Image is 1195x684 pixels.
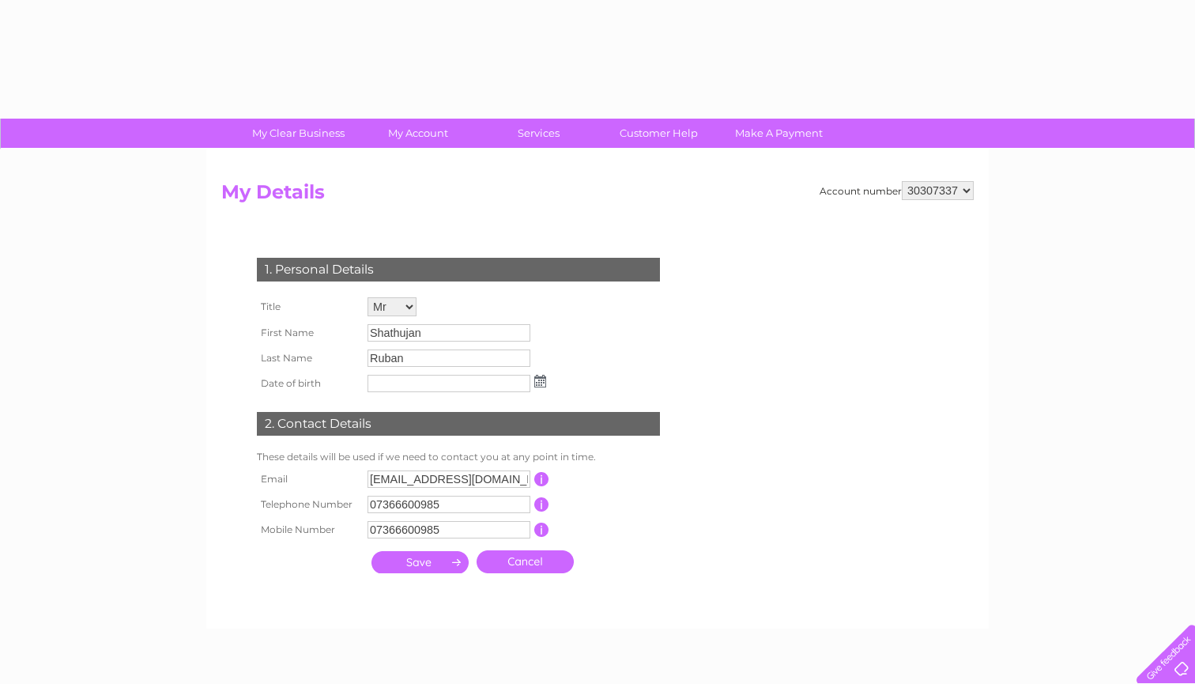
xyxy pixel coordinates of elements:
[221,181,974,211] h2: My Details
[534,497,549,512] input: Information
[253,346,364,371] th: Last Name
[257,258,660,282] div: 1. Personal Details
[534,523,549,537] input: Information
[353,119,484,148] a: My Account
[534,472,549,486] input: Information
[257,412,660,436] div: 2. Contact Details
[253,448,664,467] td: These details will be used if we need to contact you at any point in time.
[820,181,974,200] div: Account number
[477,550,574,573] a: Cancel
[253,517,364,542] th: Mobile Number
[233,119,364,148] a: My Clear Business
[253,371,364,396] th: Date of birth
[534,375,546,387] img: ...
[253,320,364,346] th: First Name
[594,119,724,148] a: Customer Help
[253,467,364,492] th: Email
[473,119,604,148] a: Services
[371,551,469,573] input: Submit
[253,293,364,320] th: Title
[714,119,844,148] a: Make A Payment
[253,492,364,517] th: Telephone Number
